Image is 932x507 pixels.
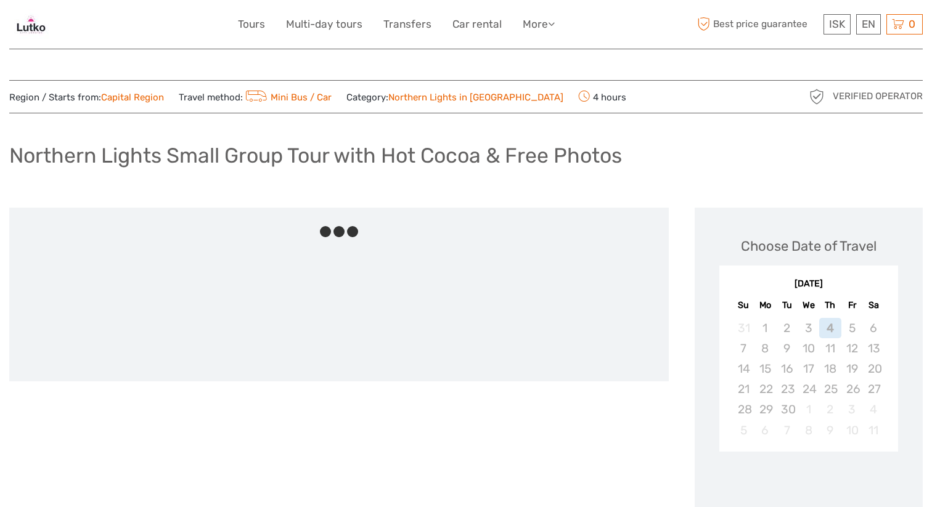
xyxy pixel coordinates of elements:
div: Not available Monday, September 22nd, 2025 [754,379,776,399]
div: Choose Date of Travel [741,237,877,256]
div: Not available Sunday, August 31st, 2025 [733,318,754,338]
div: Not available Wednesday, September 24th, 2025 [798,379,819,399]
div: Not available Saturday, September 13th, 2025 [863,338,885,359]
img: 2342-33458947-5ba6-4553-93fb-530cd831475b_logo_small.jpg [9,9,53,39]
a: Transfers [383,15,431,33]
div: Not available Saturday, October 4th, 2025 [863,399,885,420]
div: Not available Friday, September 12th, 2025 [841,338,863,359]
span: 4 hours [578,88,626,105]
div: Not available Thursday, September 25th, 2025 [819,379,841,399]
div: Sa [863,297,885,314]
div: Not available Friday, September 5th, 2025 [841,318,863,338]
div: Tu [776,297,798,314]
a: Capital Region [101,92,164,103]
a: Northern Lights in [GEOGRAPHIC_DATA] [388,92,563,103]
div: Not available Tuesday, October 7th, 2025 [776,420,798,440]
div: Not available Sunday, September 7th, 2025 [733,338,754,359]
div: EN [856,14,881,34]
div: Not available Tuesday, September 16th, 2025 [776,359,798,379]
div: Not available Friday, October 10th, 2025 [841,420,863,440]
span: Travel method: [179,88,332,105]
div: Not available Sunday, September 14th, 2025 [733,359,754,379]
div: Not available Wednesday, September 3rd, 2025 [798,318,819,338]
div: We [798,297,819,314]
span: ISK [829,18,845,30]
div: Not available Tuesday, September 23rd, 2025 [776,379,798,399]
div: Not available Wednesday, September 17th, 2025 [798,359,819,379]
div: Not available Saturday, October 11th, 2025 [863,420,885,440]
div: Not available Tuesday, September 9th, 2025 [776,338,798,359]
a: Mini Bus / Car [243,92,332,103]
img: verified_operator_grey_128.png [807,87,827,107]
div: Not available Saturday, September 6th, 2025 [863,318,885,338]
div: Not available Monday, September 15th, 2025 [754,359,776,379]
div: Not available Thursday, September 4th, 2025 [819,318,841,338]
a: Multi-day tours [286,15,362,33]
div: [DATE] [719,278,899,291]
h1: Northern Lights Small Group Tour with Hot Cocoa & Free Photos [9,143,622,168]
span: Verified Operator [833,90,923,103]
div: Not available Thursday, October 9th, 2025 [819,420,841,440]
span: Region / Starts from: [9,91,164,104]
div: Not available Tuesday, September 2nd, 2025 [776,318,798,338]
div: Not available Thursday, September 11th, 2025 [819,338,841,359]
div: Not available Friday, September 26th, 2025 [841,379,863,399]
div: Not available Sunday, September 21st, 2025 [733,379,754,399]
div: Loading... [805,484,813,492]
div: Not available Friday, October 3rd, 2025 [841,399,863,420]
span: 0 [907,18,917,30]
div: Not available Thursday, October 2nd, 2025 [819,399,841,420]
div: Not available Friday, September 19th, 2025 [841,359,863,379]
div: Not available Monday, September 1st, 2025 [754,318,776,338]
div: Not available Tuesday, September 30th, 2025 [776,399,798,420]
div: Not available Wednesday, October 1st, 2025 [798,399,819,420]
div: Not available Saturday, September 27th, 2025 [863,379,885,399]
div: Su [733,297,754,314]
div: Not available Sunday, October 5th, 2025 [733,420,754,440]
div: Not available Thursday, September 18th, 2025 [819,359,841,379]
div: Fr [841,297,863,314]
div: Not available Wednesday, September 10th, 2025 [798,338,819,359]
div: Not available Saturday, September 20th, 2025 [863,359,885,379]
a: Tours [238,15,265,33]
span: Best price guarantee [695,14,821,34]
div: Not available Wednesday, October 8th, 2025 [798,420,819,440]
a: More [523,15,555,33]
div: Th [819,297,841,314]
a: Car rental [452,15,502,33]
div: Not available Sunday, September 28th, 2025 [733,399,754,420]
div: Not available Monday, September 29th, 2025 [754,399,776,420]
div: Not available Monday, October 6th, 2025 [754,420,776,440]
div: month 2025-09 [723,318,894,440]
div: Mo [754,297,776,314]
div: Not available Monday, September 8th, 2025 [754,338,776,359]
span: Category: [346,91,563,104]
